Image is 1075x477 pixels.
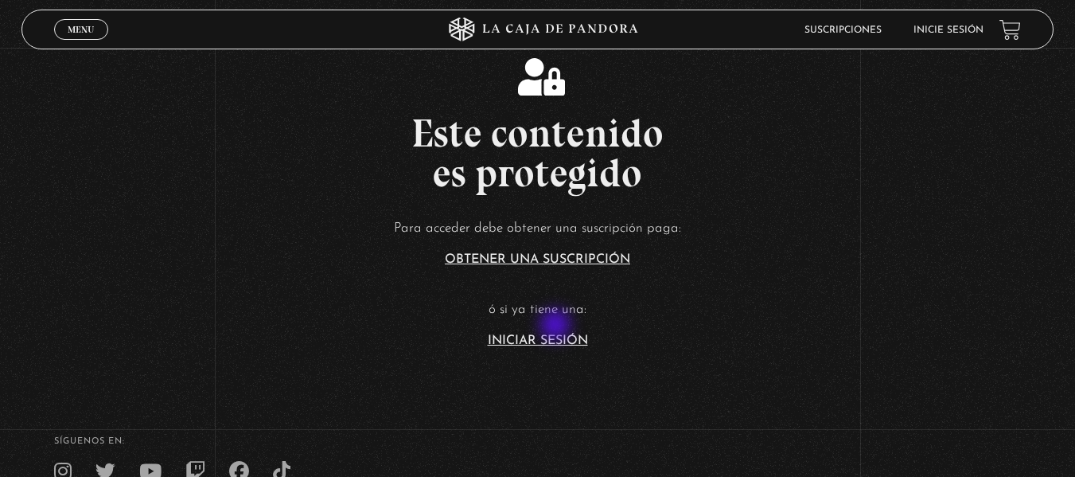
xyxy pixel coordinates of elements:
a: Inicie sesión [913,25,983,35]
span: Menu [68,25,94,34]
a: Iniciar Sesión [488,334,588,347]
span: Cerrar [62,38,99,49]
a: Suscripciones [804,25,882,35]
a: Obtener una suscripción [445,253,630,266]
h4: SÍguenos en: [54,437,1022,446]
a: View your shopping cart [999,18,1021,40]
